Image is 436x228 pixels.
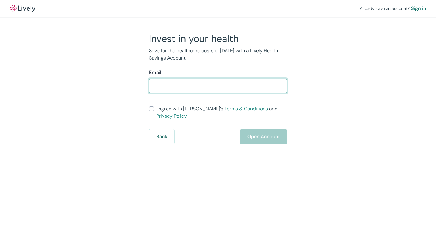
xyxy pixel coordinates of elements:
[156,105,287,120] span: I agree with [PERSON_NAME]’s and
[10,5,35,12] img: Lively
[411,5,426,12] a: Sign in
[10,5,35,12] a: LivelyLively
[156,113,187,119] a: Privacy Policy
[360,5,426,12] div: Already have an account?
[149,129,174,144] button: Back
[149,47,287,62] p: Save for the healthcare costs of [DATE] with a Lively Health Savings Account
[149,69,161,76] label: Email
[224,106,268,112] a: Terms & Conditions
[149,33,287,45] h2: Invest in your health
